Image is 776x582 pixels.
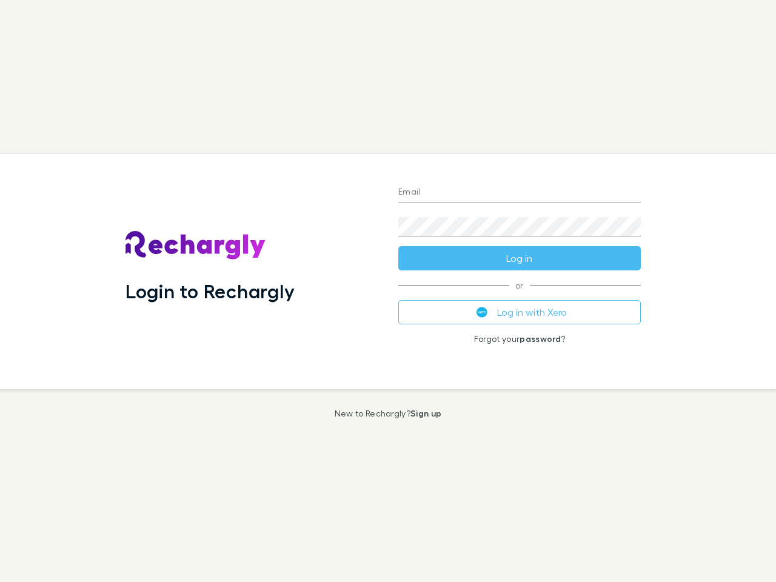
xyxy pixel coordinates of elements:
p: New to Rechargly? [335,409,442,418]
img: Xero's logo [477,307,487,318]
span: or [398,285,641,286]
a: password [520,333,561,344]
button: Log in with Xero [398,300,641,324]
img: Rechargly's Logo [125,231,266,260]
button: Log in [398,246,641,270]
h1: Login to Rechargly [125,279,295,303]
p: Forgot your ? [398,334,641,344]
a: Sign up [410,408,441,418]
